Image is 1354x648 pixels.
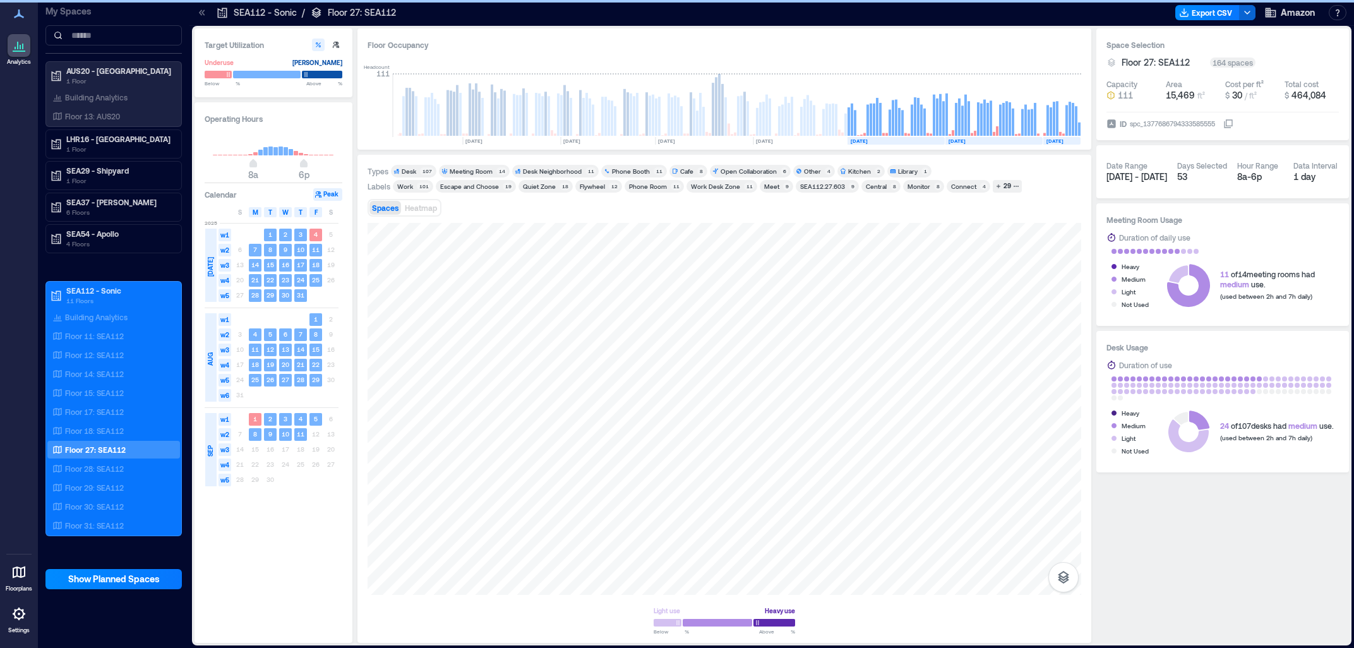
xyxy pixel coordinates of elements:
text: 16 [282,261,289,268]
span: T [299,207,303,217]
text: 7 [299,330,303,338]
div: Heavy use [765,604,795,617]
div: 107 [420,167,434,175]
div: Phone Room [629,182,667,191]
div: Date Range [1106,160,1147,171]
text: 21 [297,361,304,368]
div: 1 [921,167,929,175]
p: AUS20 - [GEOGRAPHIC_DATA] [66,66,172,76]
h3: Target Utilization [205,39,342,51]
span: / ft² [1245,91,1257,100]
span: W [282,207,289,217]
button: Show Planned Spaces [45,569,182,589]
h3: Calendar [205,188,237,201]
div: Duration of use [1119,359,1172,371]
p: Floor 15: SEA112 [65,388,124,398]
span: Show Planned Spaces [68,573,160,585]
span: (used between 2h and 7h daily) [1220,292,1312,300]
p: Floor 28: SEA112 [65,464,124,474]
span: w6 [219,389,231,402]
text: 18 [251,361,259,368]
div: Monitor [908,182,930,191]
div: 11 [654,167,664,175]
div: 29 [1002,181,1013,192]
p: Building Analytics [65,92,128,102]
span: 6p [299,169,309,180]
text: 22 [312,361,320,368]
div: Area [1166,79,1182,89]
span: w5 [219,289,231,302]
div: 11 [585,167,596,175]
div: Medium [1122,273,1146,285]
text: 10 [282,430,289,438]
div: Total cost [1285,79,1319,89]
span: Amazon [1281,6,1315,19]
span: ft² [1197,91,1205,100]
text: 24 [297,276,304,284]
text: 9 [284,246,287,253]
text: 8 [268,246,272,253]
h3: Space Selection [1106,39,1339,51]
div: Central [866,182,887,191]
div: Open Collaboration [721,167,777,176]
span: 8a [248,169,258,180]
span: M [253,207,258,217]
div: 164 spaces [1210,57,1255,68]
h3: Desk Usage [1106,341,1339,354]
p: / [302,6,305,19]
div: Light use [654,604,680,617]
text: 4 [299,415,303,423]
div: 9 [783,183,791,190]
div: Connect [951,182,976,191]
div: 4 [825,167,832,175]
p: 1 Floor [66,76,172,86]
span: AUG [205,352,215,366]
p: Floor 29: SEA112 [65,483,124,493]
text: 13 [282,345,289,353]
button: Floor 27: SEA112 [1122,56,1205,69]
div: Medium [1122,419,1146,432]
h3: Meeting Room Usage [1106,213,1339,226]
span: SEP [205,445,215,457]
p: 11 Floors [66,296,172,306]
div: Flywheel [580,182,605,191]
span: 30 [1232,90,1242,100]
div: Meet [764,182,779,191]
button: Amazon [1261,3,1319,23]
a: Floorplans [2,557,36,596]
span: 24 [1220,421,1229,430]
div: Not Used [1122,298,1149,311]
span: [DATE] [205,257,215,277]
text: [DATE] [1046,138,1063,144]
span: w3 [219,344,231,356]
div: 11 [671,183,681,190]
div: Escape and Choose [440,182,499,191]
div: Kitchen [848,167,871,176]
text: 17 [297,261,304,268]
span: w4 [219,459,231,471]
span: w4 [219,274,231,287]
text: 5 [268,330,272,338]
span: ID [1120,117,1127,130]
button: Export CSV [1175,5,1240,20]
text: [DATE] [851,138,868,144]
div: of 14 meeting rooms had use. [1220,269,1315,289]
div: Heavy [1122,260,1139,273]
div: 8 [890,183,898,190]
p: Settings [8,627,30,634]
span: F [315,207,318,217]
div: Cafe [680,167,693,176]
div: 19 [503,183,513,190]
p: SEA112 - Sonic [234,6,297,19]
text: 20 [282,361,289,368]
p: SEA29 - Shipyard [66,165,172,176]
p: Floor 27: SEA112 [328,6,396,19]
p: Analytics [7,58,31,66]
text: [DATE] [756,138,773,144]
text: 5 [314,415,318,423]
div: 18 [560,183,570,190]
text: 8 [253,430,257,438]
span: w1 [219,413,231,426]
span: $ [1285,91,1289,100]
button: Heatmap [402,201,440,215]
